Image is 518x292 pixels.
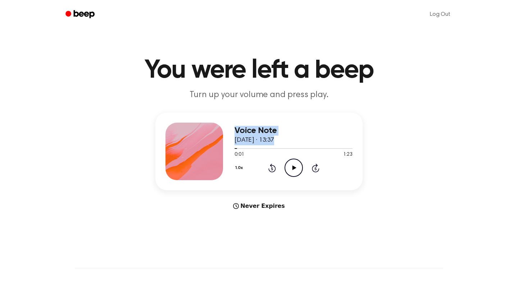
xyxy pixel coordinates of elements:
[235,162,245,174] button: 1.0x
[343,151,353,159] span: 1:23
[423,6,458,23] a: Log Out
[155,202,363,210] div: Never Expires
[60,8,101,22] a: Beep
[121,89,397,101] p: Turn up your volume and press play.
[235,126,353,136] h3: Voice Note
[75,58,443,83] h1: You were left a beep
[235,137,274,143] span: [DATE] · 13:37
[235,151,244,159] span: 0:01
